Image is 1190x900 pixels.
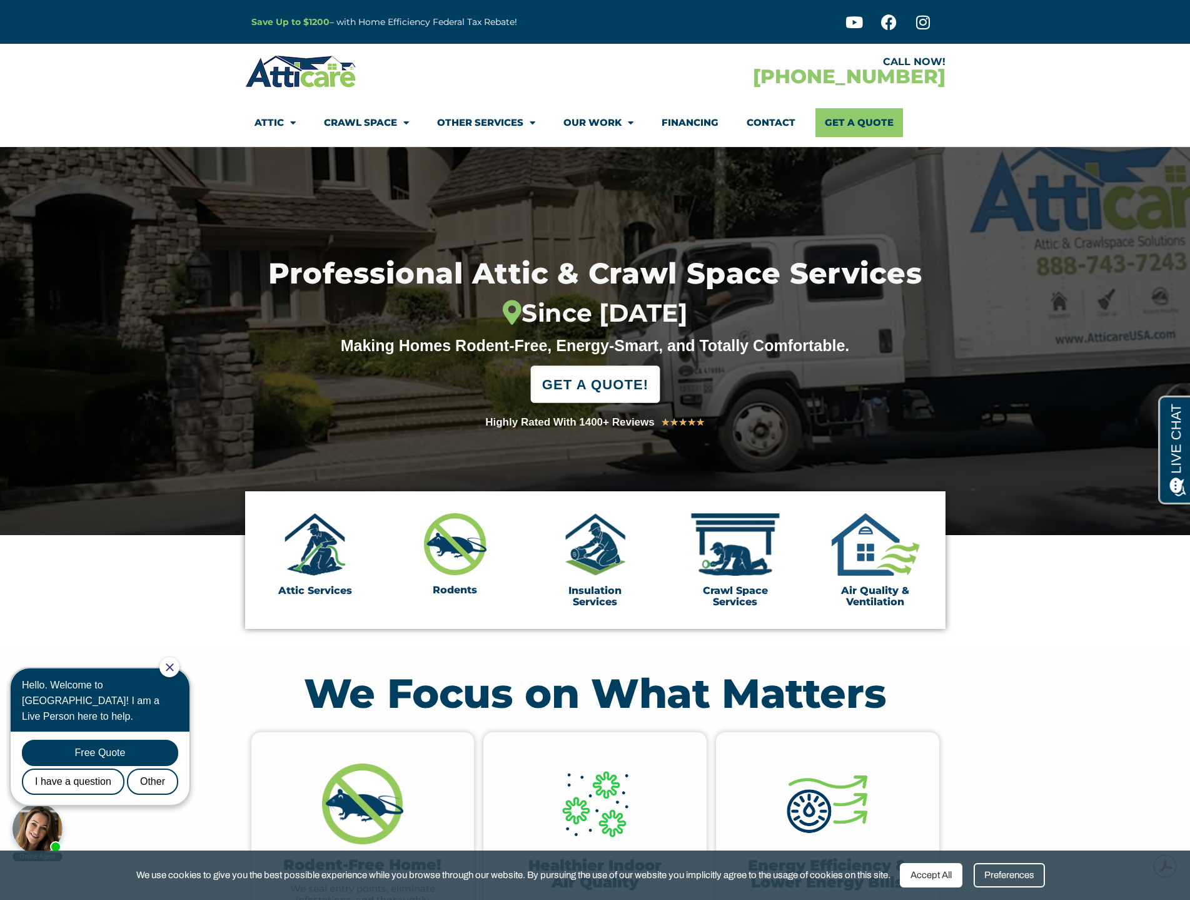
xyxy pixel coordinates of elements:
[696,414,705,431] i: ★
[255,108,296,137] a: Attic
[747,108,795,137] a: Contact
[278,585,352,596] a: Attic Services
[251,16,330,28] a: Save Up to $1200
[703,585,768,608] a: Crawl Space Services
[324,108,409,137] a: Crawl Space
[201,259,989,329] h1: Professional Attic & Crawl Space Services
[563,108,633,137] a: Our Work
[6,656,206,862] iframe: Chat Invitation
[815,108,903,137] a: Get A Quote
[662,108,719,137] a: Financing
[542,371,648,398] span: GET A QUOTE!
[661,414,705,431] div: 5/5
[974,863,1045,887] div: Preferences
[201,299,989,328] div: Since [DATE]
[251,15,657,29] p: – with Home Efficiency Federal Tax Rebate!
[661,414,670,431] i: ★
[670,414,678,431] i: ★
[530,366,660,402] a: GET A QUOTE!
[433,584,477,596] a: Rodents
[31,10,101,26] span: Opens a chat window
[595,57,945,67] div: CALL NOW!
[841,585,909,608] a: Air Quality & Ventilation
[255,108,936,137] nav: Menu
[678,414,687,431] i: ★
[317,336,874,355] div: Making Homes Rodent-Free, Energy-Smart, and Totally Comfortable.
[900,863,962,887] div: Accept All
[437,108,535,137] a: Other Services
[251,673,939,713] h2: We Focus on What Matters
[485,414,655,431] div: Highly Rated With 1400+ Reviews
[136,867,890,883] span: We use cookies to give you the best possible experience while you browse through our website. By ...
[687,414,696,431] i: ★
[568,585,622,608] a: Insulation Services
